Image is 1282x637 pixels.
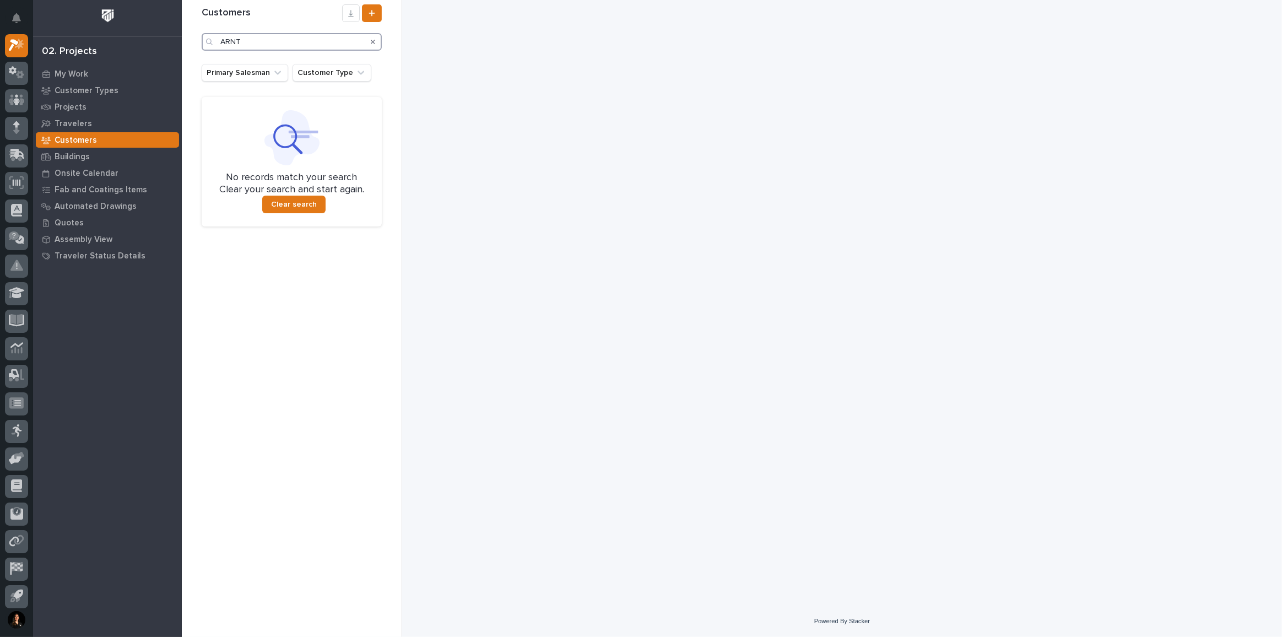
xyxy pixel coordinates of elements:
p: Automated Drawings [55,202,137,212]
p: Onsite Calendar [55,169,118,179]
p: Assembly View [55,235,112,245]
a: Customers [33,132,182,148]
a: Powered By Stacker [814,618,870,624]
a: Fab and Coatings Items [33,181,182,198]
a: Assembly View [33,231,182,247]
p: Customers [55,136,97,145]
a: Traveler Status Details [33,247,182,264]
p: Projects [55,102,86,112]
p: Quotes [55,218,84,228]
p: Buildings [55,152,90,162]
a: Customer Types [33,82,182,99]
button: users-avatar [5,608,28,631]
a: Buildings [33,148,182,165]
a: Projects [33,99,182,115]
a: Onsite Calendar [33,165,182,181]
p: Fab and Coatings Items [55,185,147,195]
h1: Customers [202,7,342,19]
a: Travelers [33,115,182,132]
p: No records match your search [215,172,369,184]
button: Clear search [262,196,326,213]
p: Clear your search and start again. [219,184,364,196]
a: My Work [33,66,182,82]
p: Traveler Status Details [55,251,145,261]
div: Notifications [14,13,28,31]
p: Travelers [55,119,92,129]
p: Customer Types [55,86,118,96]
button: Notifications [5,7,28,30]
img: Workspace Logo [98,6,118,26]
a: Quotes [33,214,182,231]
span: Clear search [271,199,317,209]
input: Search [202,33,382,51]
div: 02. Projects [42,46,97,58]
button: Customer Type [293,64,371,82]
p: My Work [55,69,88,79]
a: Automated Drawings [33,198,182,214]
button: Primary Salesman [202,64,288,82]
